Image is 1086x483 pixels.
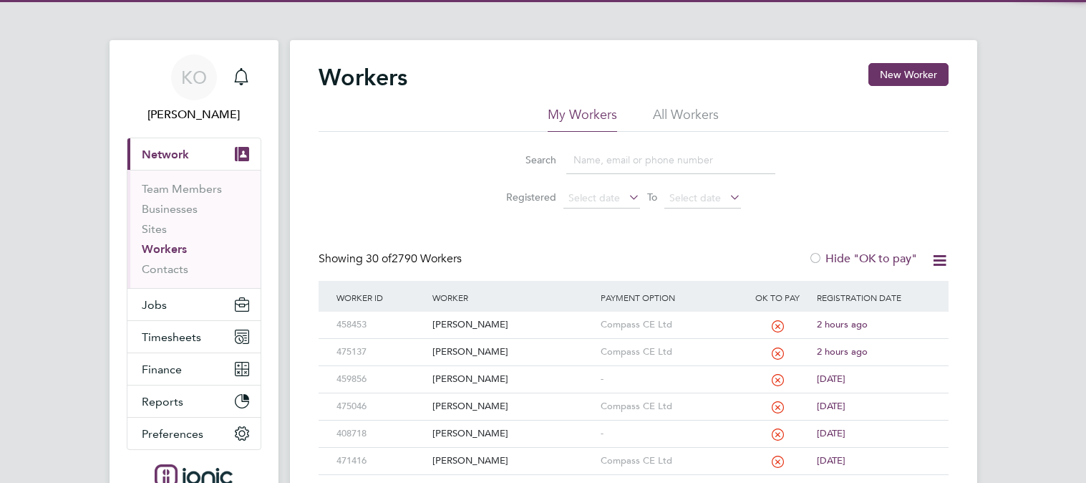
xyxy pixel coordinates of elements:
[333,339,429,365] div: 475137
[319,63,407,92] h2: Workers
[597,366,742,393] div: -
[333,448,429,474] div: 471416
[597,393,742,420] div: Compass CE Ltd
[669,191,721,204] span: Select date
[142,222,167,236] a: Sites
[142,363,182,376] span: Finance
[142,182,222,196] a: Team Members
[142,242,187,256] a: Workers
[142,427,203,441] span: Preferences
[333,393,429,420] div: 475046
[142,330,201,344] span: Timesheets
[127,138,261,170] button: Network
[817,400,845,412] span: [DATE]
[566,146,775,174] input: Name, email or phone number
[333,393,934,405] a: 475046[PERSON_NAME]Compass CE Ltd[DATE]
[429,448,597,474] div: [PERSON_NAME]
[333,447,934,459] a: 471416[PERSON_NAME]Compass CE Ltd[DATE]
[142,262,188,276] a: Contacts
[333,312,429,338] div: 458453
[597,281,742,314] div: Payment Option
[127,54,261,123] a: KO[PERSON_NAME]
[817,345,868,358] span: 2 hours ago
[808,252,917,266] label: Hide "OK to pay"
[127,321,261,353] button: Timesheets
[868,63,949,86] button: New Worker
[597,312,742,338] div: Compass CE Ltd
[817,318,868,330] span: 2 hours ago
[333,366,429,393] div: 459856
[181,68,207,87] span: KO
[429,393,597,420] div: [PERSON_NAME]
[142,395,183,408] span: Reports
[429,421,597,447] div: [PERSON_NAME]
[127,353,261,385] button: Finance
[333,338,934,350] a: 475137[PERSON_NAME]Compass CE Ltd2 hours ago
[742,281,814,314] div: OK to pay
[127,289,261,320] button: Jobs
[127,170,261,288] div: Network
[429,312,597,338] div: [PERSON_NAME]
[127,386,261,417] button: Reports
[492,191,556,204] label: Registered
[548,106,617,132] li: My Workers
[429,366,597,393] div: [PERSON_NAME]
[597,448,742,474] div: Compass CE Ltd
[597,339,742,365] div: Compass CE Ltd
[142,148,189,161] span: Network
[653,106,719,132] li: All Workers
[429,339,597,365] div: [PERSON_NAME]
[333,311,934,323] a: 458453[PERSON_NAME]Compass CE Ltd2 hours ago
[142,202,198,216] a: Businesses
[817,427,845,439] span: [DATE]
[597,421,742,447] div: -
[127,418,261,449] button: Preferences
[333,420,934,432] a: 408718[PERSON_NAME]-[DATE]
[813,281,934,314] div: Registration Date
[492,153,556,166] label: Search
[319,252,465,267] div: Showing
[429,281,597,314] div: Worker
[568,191,620,204] span: Select date
[366,252,462,266] span: 2790 Workers
[366,252,392,266] span: 30 of
[333,365,934,378] a: 459856[PERSON_NAME]-[DATE]
[333,421,429,447] div: 408718
[643,188,661,206] span: To
[333,281,429,314] div: Worker ID
[127,106,261,123] span: Kirsty Owen
[817,373,845,385] span: [DATE]
[817,454,845,467] span: [DATE]
[142,298,167,312] span: Jobs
